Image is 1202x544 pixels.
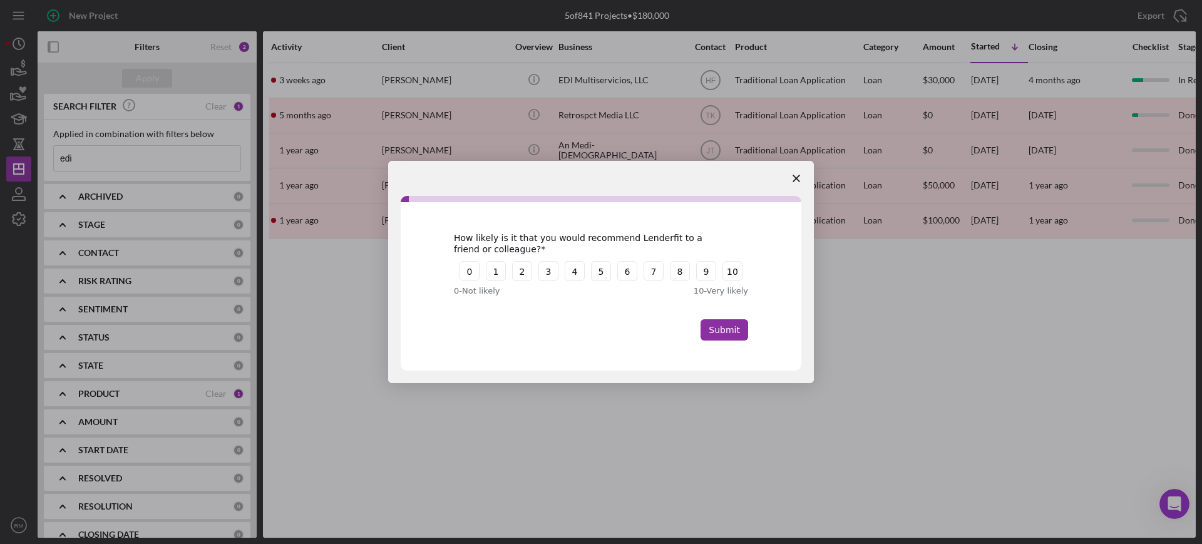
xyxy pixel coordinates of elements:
button: 0 [460,261,480,281]
div: 10 - Very likely [635,285,748,297]
button: 4 [565,261,585,281]
button: 8 [670,261,690,281]
button: 10 [722,261,742,281]
button: 9 [696,261,716,281]
button: 2 [512,261,532,281]
div: 0 - Not likely [454,285,567,297]
span: Close survey [779,161,814,196]
button: 7 [644,261,664,281]
button: 6 [617,261,637,281]
button: 3 [538,261,558,281]
button: 1 [486,261,506,281]
button: 5 [591,261,611,281]
button: Submit [701,319,748,341]
div: How likely is it that you would recommend Lenderfit to a friend or colleague? [454,232,729,255]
